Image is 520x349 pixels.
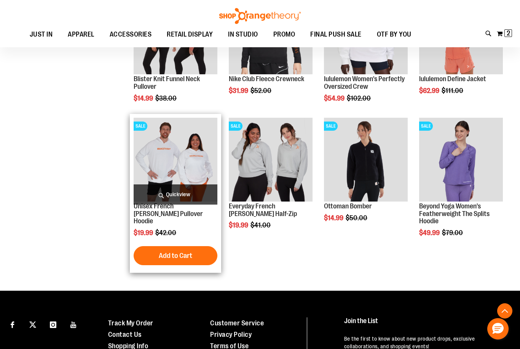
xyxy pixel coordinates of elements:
[229,202,297,218] a: Everyday French [PERSON_NAME] Half-Zip
[419,122,433,131] span: SALE
[229,122,242,131] span: SALE
[134,202,203,225] a: Unisex French [PERSON_NAME] Pullover Hoodie
[324,202,372,210] a: Ottoman Bomber
[324,122,338,131] span: SALE
[67,317,80,331] a: Visit our Youtube page
[324,118,408,202] img: Product image for Ottoman Bomber
[419,202,490,225] a: Beyond Yoga Women's Featherweight The Splits Hoodie
[108,319,153,327] a: Track My Order
[303,26,369,43] a: FINAL PUSH SALE
[347,94,372,102] span: $102.00
[22,26,61,43] a: JUST IN
[134,118,217,202] img: Product image for Unisex French Terry Pullover Hoodie
[344,317,506,331] h4: Join the List
[419,87,440,94] span: $62.99
[108,331,142,338] a: Contact Us
[159,26,220,43] a: RETAIL DISPLAY
[134,75,200,90] a: Blister Knit Funnel Neck Pullover
[229,75,304,83] a: Nike Club Fleece Crewneck
[346,214,368,222] span: $50.00
[130,114,221,273] div: product
[210,319,264,327] a: Customer Service
[46,317,60,331] a: Visit our Instagram page
[419,118,503,203] a: Product image for Beyond Yoga Womens Featherweight The Splits HoodieSALE
[415,114,507,256] div: product
[419,118,503,202] img: Product image for Beyond Yoga Womens Featherweight The Splits Hoodie
[29,321,36,328] img: Twitter
[167,26,213,43] span: RETAIL DISPLAY
[60,26,102,43] a: APPAREL
[273,26,295,43] span: PROMO
[220,26,266,43] a: IN STUDIO
[6,317,19,331] a: Visit our Facebook page
[134,246,217,265] button: Add to Cart
[229,221,249,229] span: $19.99
[369,26,419,43] a: OTF BY YOU
[419,229,441,237] span: $49.99
[134,118,217,203] a: Product image for Unisex French Terry Pullover HoodieSALE
[487,318,509,339] button: Hello, have a question? Let’s chat.
[30,26,53,43] span: JUST IN
[155,94,178,102] span: $38.00
[507,29,510,37] span: 2
[442,87,464,94] span: $111.00
[210,331,252,338] a: Privacy Policy
[419,75,486,83] a: lululemon Define Jacket
[229,87,249,94] span: $31.99
[324,75,405,90] a: lululemon Women's Perfectly Oversized Crew
[324,94,346,102] span: $54.99
[134,122,147,131] span: SALE
[102,26,160,43] a: ACCESSORIES
[225,114,316,249] div: product
[324,118,408,203] a: Product image for Ottoman BomberSALE
[110,26,152,43] span: ACCESSORIES
[134,94,154,102] span: $14.99
[229,118,313,202] img: Product image for Everyday French Terry 1/2 Zip
[266,26,303,43] a: PROMO
[250,221,272,229] span: $41.00
[228,26,258,43] span: IN STUDIO
[310,26,362,43] span: FINAL PUSH SALE
[229,118,313,203] a: Product image for Everyday French Terry 1/2 ZipSALE
[497,303,512,319] button: Back To Top
[377,26,412,43] span: OTF BY YOU
[218,8,302,24] img: Shop Orangetheory
[320,114,412,241] div: product
[134,229,154,237] span: $19.99
[68,26,94,43] span: APPAREL
[26,317,40,331] a: Visit our X page
[155,229,177,237] span: $42.00
[442,229,464,237] span: $79.00
[134,184,217,205] a: Quickview
[324,214,345,222] span: $14.99
[250,87,273,94] span: $52.00
[159,251,192,260] span: Add to Cart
